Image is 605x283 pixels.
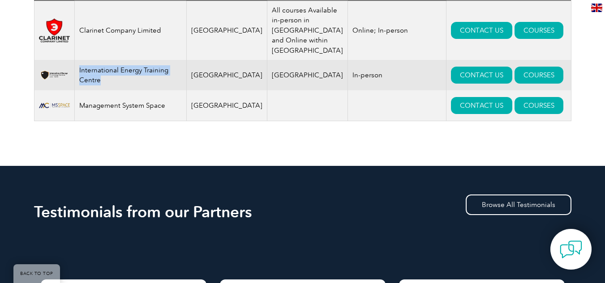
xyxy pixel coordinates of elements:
td: Management System Space [74,90,186,121]
h2: Testimonials from our Partners [34,205,571,219]
a: CONTACT US [451,22,512,39]
a: Browse All Testimonials [466,194,571,215]
a: COURSES [515,97,563,114]
td: In-person [348,60,446,90]
img: contact-chat.png [560,238,582,261]
img: 1ef51344-447f-ed11-81ac-0022481565fd-logo.png [39,70,70,80]
td: All courses Available in-person in [GEOGRAPHIC_DATA] and Online within [GEOGRAPHIC_DATA] [267,1,348,60]
td: [GEOGRAPHIC_DATA] [186,1,267,60]
a: BACK TO TOP [13,264,60,283]
td: Clarinet Company Limited [74,1,186,60]
a: COURSES [515,67,563,84]
img: 8f5c878c-f82f-f011-8c4d-000d3acaf2fb-logo.png [39,18,70,42]
a: COURSES [515,22,563,39]
td: [GEOGRAPHIC_DATA] [267,60,348,90]
a: CONTACT US [451,97,512,114]
td: International Energy Training Centre [74,60,186,90]
a: CONTACT US [451,67,512,84]
td: Online; In-person [348,1,446,60]
img: 3c1bd982-510d-ef11-9f89-000d3a6b69ab-logo.png [39,103,70,108]
td: [GEOGRAPHIC_DATA] [186,60,267,90]
img: en [591,4,602,12]
td: [GEOGRAPHIC_DATA] [186,90,267,121]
